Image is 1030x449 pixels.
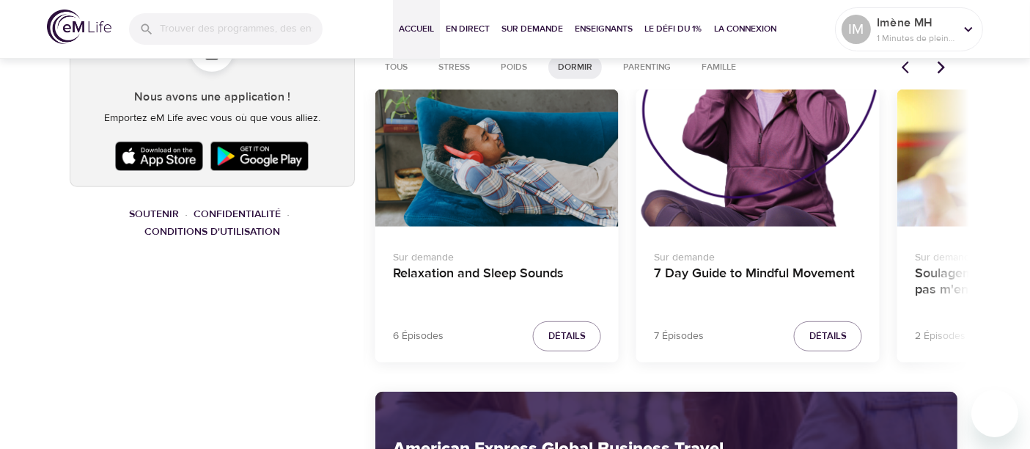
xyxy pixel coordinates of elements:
[915,329,965,344] p: 2 Épisodes
[809,328,847,345] span: Détails
[47,10,111,44] img: logo
[548,56,602,79] div: Dormir
[160,13,323,45] input: Trouver des programmes, des enseignants, etc...
[194,208,281,221] a: Confidentialité
[575,21,633,37] span: Enseignants
[654,329,704,344] p: 7 Épisodes
[654,266,862,301] h4: 7 Day Guide to Mindful Movement
[491,56,537,79] div: Poids
[893,51,925,84] button: Articles suivants
[692,56,746,79] div: Famille
[693,61,745,73] span: Famille
[111,138,207,175] img: Apple App Store
[70,205,355,240] nav: breadcrumb
[82,111,342,126] p: Emportez eM Life avec vous où que vous alliez.
[430,61,479,73] span: Stress
[375,56,417,79] div: Tous
[794,321,862,351] button: Détails
[399,21,434,37] span: Accueil
[446,21,490,37] span: En direct
[877,14,954,32] p: Imène MH
[644,21,702,37] span: Le défi du 1%
[549,61,601,73] span: Dormir
[654,244,862,266] p: Sur demande
[429,56,479,79] div: Stress
[548,328,586,345] span: Détails
[501,21,563,37] span: Sur demande
[877,32,954,45] p: 1 Minutes de pleine conscience
[614,56,680,79] div: Parenting
[144,225,280,238] a: Conditions d'utilisation
[129,208,179,221] a: Soutenir
[925,51,957,84] button: Articles précédents
[714,21,776,37] span: La Connexion
[842,15,871,44] div: IM
[82,90,342,105] h5: Nous avons une application !
[393,329,444,344] p: 6 Épisodes
[971,390,1018,437] iframe: Button to launch messaging window
[376,61,416,73] span: Tous
[207,138,312,175] img: Google Play Store
[287,205,290,224] li: ·
[636,90,880,227] button: 7 Day Guide to Mindful Movement
[614,61,680,73] span: Parenting
[492,61,536,73] span: Poids
[185,205,188,224] li: ·
[533,321,601,351] button: Détails
[393,266,601,301] h4: Relaxation and Sleep Sounds
[375,90,619,227] button: Relaxation and Sleep Sounds
[393,244,601,266] p: Sur demande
